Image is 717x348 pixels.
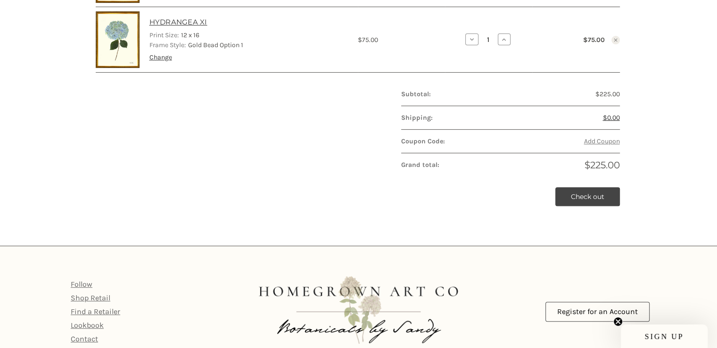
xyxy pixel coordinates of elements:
a: Find a Retailer [71,307,120,316]
a: Contact [71,334,98,343]
strong: Shipping: [401,114,433,122]
dd: 12 x 16 [149,30,348,40]
a: Change options for HYDRANGEA XI [149,53,172,61]
dt: Frame Style: [149,40,186,50]
strong: Coupon Code: [401,137,445,145]
a: HYDRANGEA XI [149,17,207,28]
strong: Subtotal: [401,90,431,98]
button: Close teaser [613,317,623,326]
strong: Grand total: [401,161,439,169]
a: Register for an Account [545,302,650,322]
a: $0.00 [602,114,619,122]
input: HYDRANGEA XI [480,35,496,44]
button: Add Coupon [584,136,619,146]
dt: Print Size: [149,30,179,40]
button: Remove HYDRANGEA XI from cart [611,36,620,44]
a: Follow [71,280,92,289]
strong: $75.00 [583,36,605,44]
span: $225.00 [595,90,619,98]
div: SIGN UPClose teaser [621,324,708,348]
dd: Gold Bead Option 1 [149,40,348,50]
span: $75.00 [358,36,378,44]
span: $225.00 [584,159,619,171]
a: Check out [555,187,620,206]
a: Lookbook [71,321,104,330]
span: SIGN UP [645,332,684,340]
a: Shop Retail [71,293,110,302]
